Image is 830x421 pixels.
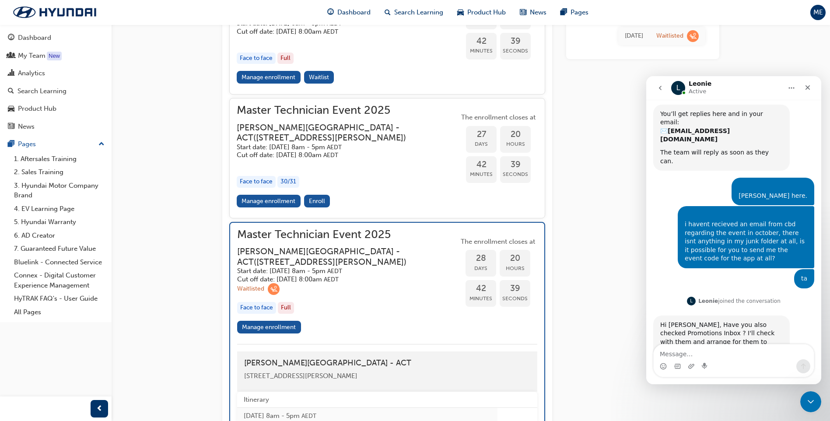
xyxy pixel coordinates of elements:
[8,123,14,131] span: news-icon
[646,76,821,384] iframe: Intercom live chat
[466,284,496,294] span: 42
[571,7,588,18] span: Pages
[4,3,105,21] img: Trak
[466,36,497,46] span: 42
[500,36,531,46] span: 39
[323,28,338,35] span: Australian Eastern Daylight Time AEDT
[4,101,108,117] a: Product Hub
[237,151,445,159] h5: Cut off date: [DATE] 8:00am
[500,253,530,263] span: 20
[466,253,496,263] span: 28
[237,53,276,64] div: Face to face
[237,28,445,36] h5: Cut off date: [DATE] 8:00am
[8,88,14,95] span: search-icon
[11,242,108,256] a: 7. Guaranteed Future Value
[813,7,823,18] span: ME
[11,256,108,269] a: Bluelink - Connected Service
[500,294,530,304] span: Seconds
[4,28,108,136] button: DashboardMy TeamAnalyticsSearch LearningProduct HubNews
[327,7,334,18] span: guage-icon
[466,294,496,304] span: Minutes
[800,391,821,412] iframe: Intercom live chat
[625,31,643,41] div: Mon Aug 25 2025 14:20:34 GMT+0800 (Australian Western Standard Time)
[304,195,330,207] button: Enroll
[466,169,497,179] span: Minutes
[237,176,276,188] div: Face to face
[324,276,339,283] span: Australian Eastern Daylight Time AEDT
[520,7,526,18] span: news-icon
[327,144,342,151] span: Australian Eastern Daylight Time AEDT
[500,169,531,179] span: Seconds
[237,285,264,293] div: Waitlisted
[4,83,108,99] a: Search Learning
[277,53,294,64] div: Full
[4,30,108,46] a: Dashboard
[320,4,378,21] a: guage-iconDashboard
[11,202,108,216] a: 4. EV Learning Page
[466,139,497,149] span: Days
[237,302,276,314] div: Face to face
[18,104,56,114] div: Product Hub
[810,5,826,20] button: ME
[304,71,334,84] button: Waitlist
[237,123,445,143] h3: [PERSON_NAME][GEOGRAPHIC_DATA] - ACT ( [STREET_ADDRESS][PERSON_NAME] )
[500,139,531,149] span: Hours
[466,263,496,274] span: Days
[18,122,35,132] div: News
[553,4,595,21] a: pages-iconPages
[4,65,108,81] a: Analytics
[337,7,371,18] span: Dashboard
[96,403,103,414] span: prev-icon
[268,283,280,295] span: learningRecordVerb_WAITLIST-icon
[244,358,530,368] h4: [PERSON_NAME][GEOGRAPHIC_DATA] - ACT
[237,105,459,116] span: Master Technician Event 2025
[459,112,538,123] span: The enrollment closes at
[309,197,325,205] span: Enroll
[47,52,62,60] div: Tooltip anchor
[4,48,108,64] a: My Team
[500,284,530,294] span: 39
[394,7,443,18] span: Search Learning
[323,151,338,159] span: Australian Eastern Daylight Time AEDT
[18,139,36,149] div: Pages
[457,7,464,18] span: car-icon
[18,68,45,78] div: Analytics
[237,321,301,333] a: Manage enrollment
[687,30,699,42] span: learningRecordVerb_WAITLIST-icon
[237,230,537,337] button: Master Technician Event 2025[PERSON_NAME][GEOGRAPHIC_DATA] - ACT([STREET_ADDRESS][PERSON_NAME])St...
[385,7,391,18] span: search-icon
[4,136,108,152] button: Pages
[18,51,46,61] div: My Team
[327,267,342,275] span: Australian Eastern Daylight Time AEDT
[500,263,530,274] span: Hours
[277,176,299,188] div: 30 / 31
[466,130,497,140] span: 27
[18,33,51,43] div: Dashboard
[500,46,531,56] span: Seconds
[11,152,108,166] a: 1. Aftersales Training
[11,215,108,229] a: 5. Hyundai Warranty
[98,139,105,150] span: up-icon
